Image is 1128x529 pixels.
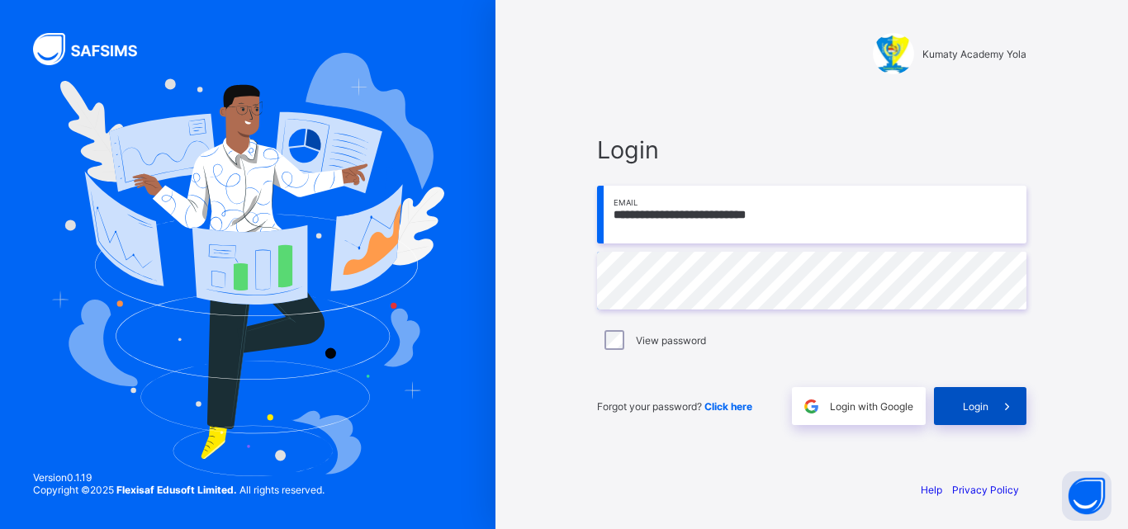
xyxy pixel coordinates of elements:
[33,33,157,65] img: SAFSIMS Logo
[636,334,706,347] label: View password
[922,48,1026,60] span: Kumaty Academy Yola
[33,484,325,496] span: Copyright © 2025 All rights reserved.
[802,397,821,416] img: google.396cfc9801f0270233282035f929180a.svg
[116,484,237,496] strong: Flexisaf Edusoft Limited.
[952,484,1019,496] a: Privacy Policy
[963,400,988,413] span: Login
[704,400,752,413] a: Click here
[33,471,325,484] span: Version 0.1.19
[921,484,942,496] a: Help
[597,400,752,413] span: Forgot your password?
[597,135,1026,164] span: Login
[51,53,444,475] img: Hero Image
[830,400,913,413] span: Login with Google
[1062,471,1111,521] button: Open asap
